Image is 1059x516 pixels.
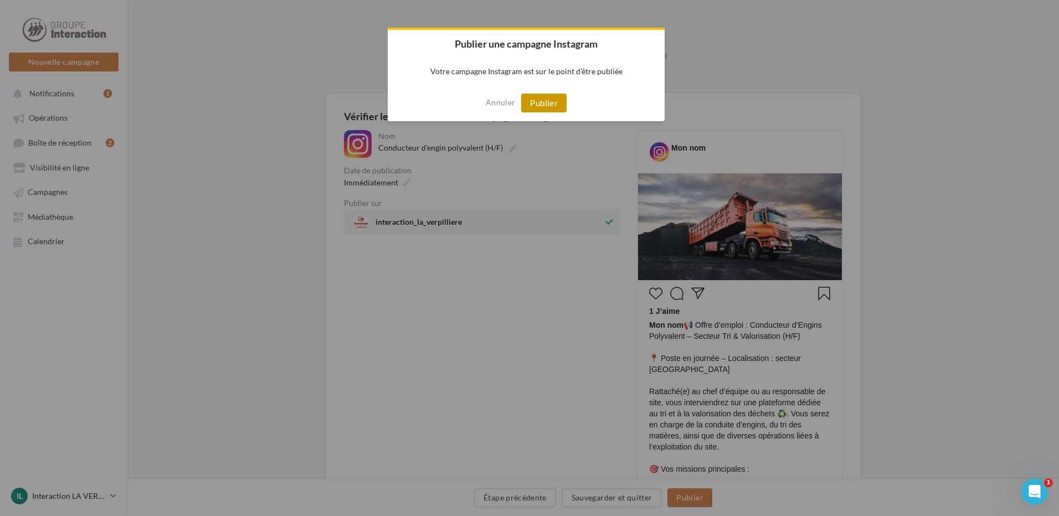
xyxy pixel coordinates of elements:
[388,30,665,58] h2: Publier une campagne Instagram
[1044,478,1053,487] span: 1
[521,94,567,112] button: Publier
[1021,478,1048,505] iframe: Intercom live chat
[388,58,665,85] p: Votre campagne Instagram est sur le point d'être publiée
[486,94,515,111] button: Annuler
